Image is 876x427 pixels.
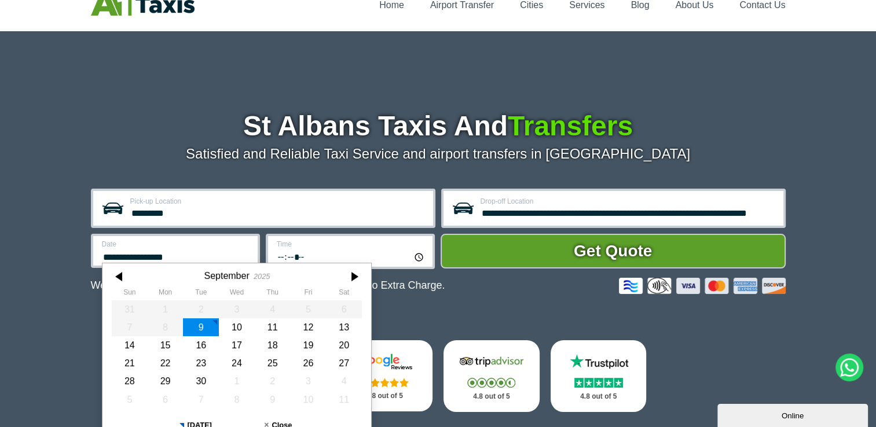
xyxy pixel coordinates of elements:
div: 06 September 2025 [326,300,362,318]
img: Tripadvisor [457,353,526,370]
th: Monday [147,288,183,300]
label: Pick-up Location [130,198,426,205]
div: 24 September 2025 [219,354,255,372]
div: 15 September 2025 [147,336,183,354]
div: 08 October 2025 [219,391,255,408]
div: 11 October 2025 [326,391,362,408]
th: Friday [290,288,326,300]
div: 27 September 2025 [326,354,362,372]
div: 19 September 2025 [290,336,326,354]
div: 04 September 2025 [254,300,290,318]
div: 23 September 2025 [183,354,219,372]
th: Saturday [326,288,362,300]
div: 05 October 2025 [112,391,148,408]
h1: St Albans Taxis And [91,112,786,140]
a: Tripadvisor Stars 4.8 out of 5 [444,340,540,412]
div: 14 September 2025 [112,336,148,354]
img: Stars [467,378,515,388]
div: 03 October 2025 [290,372,326,390]
div: 04 October 2025 [326,372,362,390]
img: Stars [574,378,623,388]
div: 29 September 2025 [147,372,183,390]
div: 10 September 2025 [219,318,255,336]
div: September [204,270,249,281]
p: Satisfied and Reliable Taxi Service and airport transfers in [GEOGRAPHIC_DATA] [91,146,786,162]
div: 07 October 2025 [183,391,219,408]
p: 4.8 out of 5 [456,389,527,404]
div: 01 October 2025 [219,372,255,390]
div: 13 September 2025 [326,318,362,336]
img: Trustpilot [564,353,633,370]
th: Thursday [254,288,290,300]
p: 4.8 out of 5 [563,389,634,404]
div: 28 September 2025 [112,372,148,390]
th: Tuesday [183,288,219,300]
button: Get Quote [441,234,786,268]
div: 05 September 2025 [290,300,326,318]
div: 26 September 2025 [290,354,326,372]
a: Trustpilot Stars 4.8 out of 5 [551,340,647,412]
img: Credit And Debit Cards [619,278,786,294]
div: 08 September 2025 [147,318,183,336]
div: 30 September 2025 [183,372,219,390]
div: 17 September 2025 [219,336,255,354]
div: 02 October 2025 [254,372,290,390]
div: 31 August 2025 [112,300,148,318]
div: 01 September 2025 [147,300,183,318]
div: 20 September 2025 [326,336,362,354]
th: Wednesday [219,288,255,300]
div: 10 October 2025 [290,391,326,408]
a: Google Stars 4.8 out of 5 [336,340,432,411]
div: 09 September 2025 [183,318,219,336]
img: Google [350,353,419,370]
div: 11 September 2025 [254,318,290,336]
iframe: chat widget [717,402,870,427]
div: 18 September 2025 [254,336,290,354]
div: 02 September 2025 [183,300,219,318]
th: Sunday [112,288,148,300]
div: 12 September 2025 [290,318,326,336]
div: 07 September 2025 [112,318,148,336]
label: Drop-off Location [481,198,776,205]
span: The Car at No Extra Charge. [312,279,445,291]
p: We Now Accept Card & Contactless Payment In [91,279,445,292]
p: 4.8 out of 5 [349,389,420,403]
div: 21 September 2025 [112,354,148,372]
div: 22 September 2025 [147,354,183,372]
label: Date [102,241,251,248]
span: Transfers [508,111,633,141]
div: 06 October 2025 [147,391,183,408]
img: Stars [361,378,409,387]
div: 2025 [253,272,269,281]
div: 03 September 2025 [219,300,255,318]
label: Time [277,241,426,248]
div: 25 September 2025 [254,354,290,372]
div: 09 October 2025 [254,391,290,408]
div: 16 September 2025 [183,336,219,354]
